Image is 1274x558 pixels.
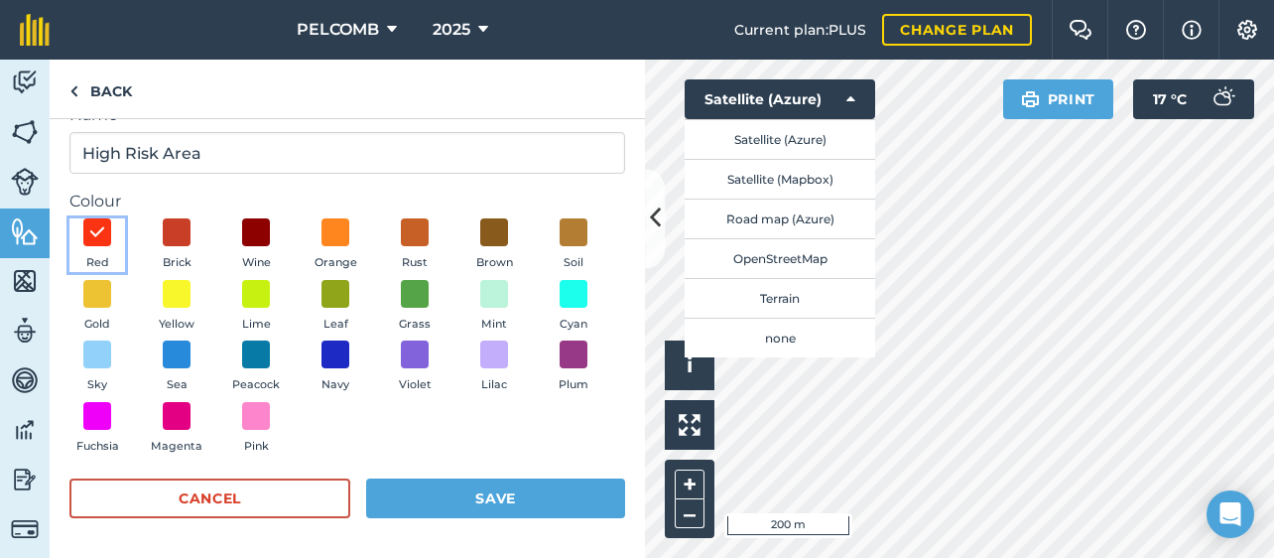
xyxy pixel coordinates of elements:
a: Back [50,60,152,118]
button: Pink [228,402,284,456]
span: Grass [399,316,431,334]
button: Sky [69,341,125,394]
button: + [675,470,704,499]
span: PELCOMB [297,18,379,42]
img: svg+xml;base64,PD94bWwgdmVyc2lvbj0iMS4wIiBlbmNvZGluZz0idXRmLTgiPz4KPCEtLSBHZW5lcmF0b3I6IEFkb2JlIE... [11,68,39,97]
button: Red [69,218,125,272]
button: Navy [308,341,363,394]
span: 17 ° C [1153,79,1187,119]
span: Rust [402,254,428,272]
span: 2025 [433,18,470,42]
img: Four arrows, one pointing top left, one top right, one bottom right and the last bottom left [679,414,701,436]
img: svg+xml;base64,PHN2ZyB4bWxucz0iaHR0cDovL3d3dy53My5vcmcvMjAwMC9zdmciIHdpZHRoPSI5IiBoZWlnaHQ9IjI0Ii... [69,79,78,103]
button: Magenta [149,402,204,456]
button: Lilac [466,341,522,394]
button: Plum [546,341,601,394]
button: Cancel [69,479,350,518]
span: Brick [163,254,191,272]
img: svg+xml;base64,PD94bWwgdmVyc2lvbj0iMS4wIiBlbmNvZGluZz0idXRmLTgiPz4KPCEtLSBHZW5lcmF0b3I6IEFkb2JlIE... [1203,79,1242,119]
span: Magenta [151,438,202,456]
img: svg+xml;base64,PD94bWwgdmVyc2lvbj0iMS4wIiBlbmNvZGluZz0idXRmLTgiPz4KPCEtLSBHZW5lcmF0b3I6IEFkb2JlIE... [11,168,39,196]
img: svg+xml;base64,PHN2ZyB4bWxucz0iaHR0cDovL3d3dy53My5vcmcvMjAwMC9zdmciIHdpZHRoPSIxOCIgaGVpZ2h0PSIyNC... [88,220,106,244]
span: Current plan : PLUS [734,19,866,41]
img: svg+xml;base64,PHN2ZyB4bWxucz0iaHR0cDovL3d3dy53My5vcmcvMjAwMC9zdmciIHdpZHRoPSIxNyIgaGVpZ2h0PSIxNy... [1182,18,1202,42]
button: Terrain [685,278,875,318]
img: svg+xml;base64,PD94bWwgdmVyc2lvbj0iMS4wIiBlbmNvZGluZz0idXRmLTgiPz4KPCEtLSBHZW5lcmF0b3I6IEFkb2JlIE... [11,465,39,494]
button: OpenStreetMap [685,238,875,278]
img: svg+xml;base64,PD94bWwgdmVyc2lvbj0iMS4wIiBlbmNvZGluZz0idXRmLTgiPz4KPCEtLSBHZW5lcmF0b3I6IEFkb2JlIE... [11,316,39,346]
button: Soil [546,218,601,272]
img: svg+xml;base64,PD94bWwgdmVyc2lvbj0iMS4wIiBlbmNvZGluZz0idXRmLTgiPz4KPCEtLSBHZW5lcmF0b3I6IEFkb2JlIE... [11,515,39,543]
button: Brick [149,218,204,272]
span: Brown [476,254,513,272]
span: Violet [399,376,432,394]
span: Red [86,254,109,272]
button: Peacock [228,341,284,394]
img: fieldmargin Logo [20,14,50,46]
span: Mint [481,316,507,334]
span: Cyan [560,316,587,334]
img: A question mark icon [1124,20,1148,40]
span: Sky [87,376,107,394]
span: Gold [84,316,110,334]
button: Mint [466,280,522,334]
button: Gold [69,280,125,334]
button: Satellite (Mapbox) [685,159,875,199]
img: Two speech bubbles overlapping with the left bubble in the forefront [1069,20,1092,40]
button: Leaf [308,280,363,334]
button: Brown [466,218,522,272]
span: Leaf [323,316,348,334]
label: Colour [69,190,625,213]
button: – [675,499,704,528]
span: Pink [244,438,269,456]
img: A cog icon [1235,20,1259,40]
button: Fuchsia [69,402,125,456]
span: Orange [315,254,357,272]
span: i [687,352,693,377]
span: Peacock [232,376,280,394]
span: Navy [321,376,349,394]
button: Grass [387,280,443,334]
span: Fuchsia [76,438,119,456]
img: svg+xml;base64,PD94bWwgdmVyc2lvbj0iMS4wIiBlbmNvZGluZz0idXRmLTgiPz4KPCEtLSBHZW5lcmF0b3I6IEFkb2JlIE... [11,415,39,445]
button: Orange [308,218,363,272]
button: Print [1003,79,1114,119]
button: Satellite (Azure) [685,79,875,119]
span: Yellow [159,316,194,334]
span: Plum [559,376,588,394]
button: Lime [228,280,284,334]
button: Save [366,479,625,518]
button: Satellite (Azure) [685,119,875,159]
button: Sea [149,341,204,394]
span: Sea [167,376,188,394]
button: Cyan [546,280,601,334]
span: Lime [242,316,271,334]
div: Open Intercom Messenger [1207,490,1254,538]
button: i [665,341,714,390]
button: Yellow [149,280,204,334]
a: Change plan [882,14,1032,46]
img: svg+xml;base64,PHN2ZyB4bWxucz0iaHR0cDovL3d3dy53My5vcmcvMjAwMC9zdmciIHdpZHRoPSI1NiIgaGVpZ2h0PSI2MC... [11,117,39,147]
span: Lilac [481,376,507,394]
button: none [685,318,875,357]
button: Violet [387,341,443,394]
button: Road map (Azure) [685,199,875,238]
span: Soil [564,254,583,272]
span: Wine [242,254,271,272]
button: 17 °C [1133,79,1254,119]
img: svg+xml;base64,PD94bWwgdmVyc2lvbj0iMS4wIiBlbmNvZGluZz0idXRmLTgiPz4KPCEtLSBHZW5lcmF0b3I6IEFkb2JlIE... [11,365,39,395]
img: svg+xml;base64,PHN2ZyB4bWxucz0iaHR0cDovL3d3dy53My5vcmcvMjAwMC9zdmciIHdpZHRoPSI1NiIgaGVpZ2h0PSI2MC... [11,216,39,246]
img: svg+xml;base64,PHN2ZyB4bWxucz0iaHR0cDovL3d3dy53My5vcmcvMjAwMC9zdmciIHdpZHRoPSI1NiIgaGVpZ2h0PSI2MC... [11,266,39,296]
button: Rust [387,218,443,272]
img: svg+xml;base64,PHN2ZyB4bWxucz0iaHR0cDovL3d3dy53My5vcmcvMjAwMC9zdmciIHdpZHRoPSIxOSIgaGVpZ2h0PSIyNC... [1021,87,1040,111]
button: Wine [228,218,284,272]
